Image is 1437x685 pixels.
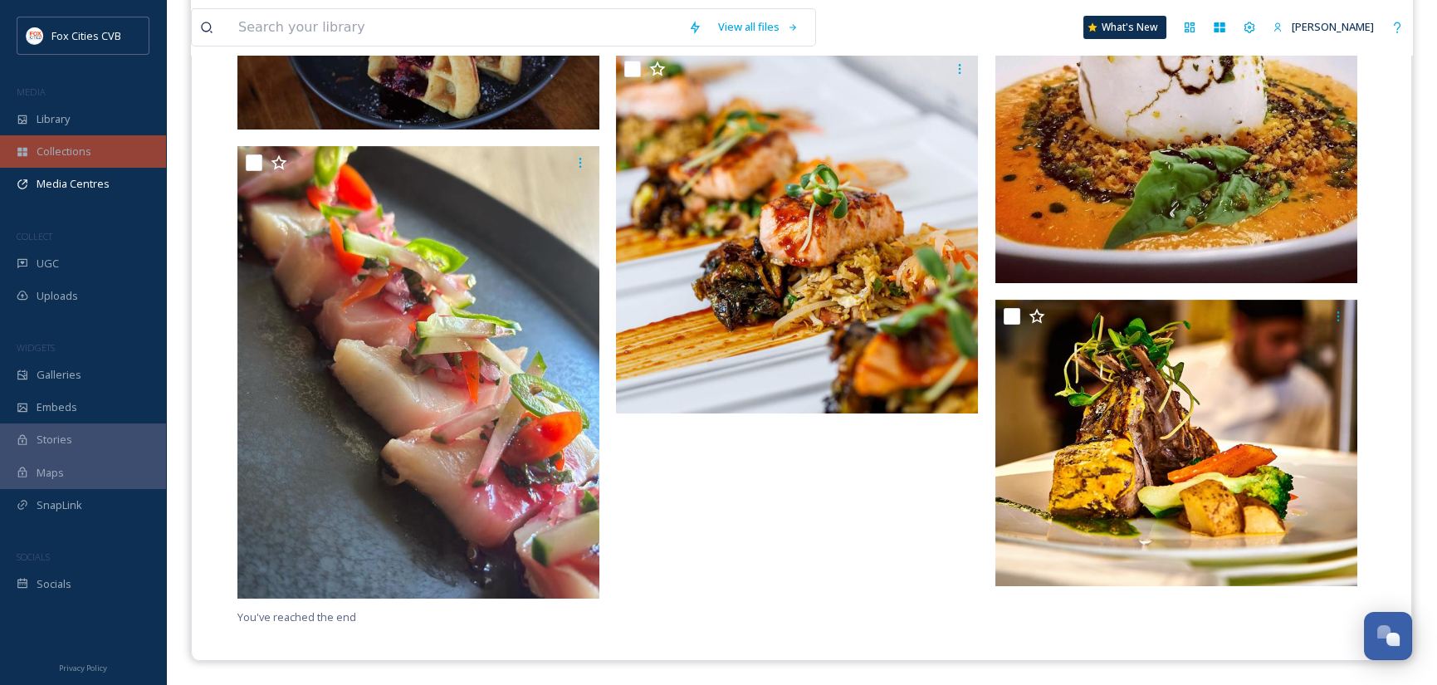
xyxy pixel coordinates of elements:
a: [PERSON_NAME] [1264,11,1382,43]
span: Socials [37,576,71,592]
span: Uploads [37,288,78,304]
span: Fox Cities CVB [51,28,121,43]
span: SnapLink [37,497,82,513]
input: Search your library [230,9,680,46]
a: What's New [1083,16,1166,39]
span: WIDGETS [17,341,55,354]
span: MEDIA [17,86,46,98]
span: Privacy Policy [59,663,107,673]
span: Library [37,111,70,127]
span: COLLECT [17,230,52,242]
span: Collections [37,144,91,159]
span: Galleries [37,367,81,383]
span: Media Centres [37,176,110,192]
span: Maps [37,465,64,481]
a: Privacy Policy [59,657,107,677]
button: Open Chat [1364,612,1412,660]
span: You've reached the end [237,609,356,624]
span: SOCIALS [17,550,50,563]
span: UGC [37,256,59,272]
img: RYE Restaurant & Lounge [616,52,978,413]
img: images.png [27,27,43,44]
span: [PERSON_NAME] [1292,19,1374,34]
a: View all files [710,11,807,43]
span: Stories [37,432,72,448]
img: Apollon [995,300,1357,586]
img: Antojitos Mexicanos [237,146,599,599]
span: Embeds [37,399,77,415]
